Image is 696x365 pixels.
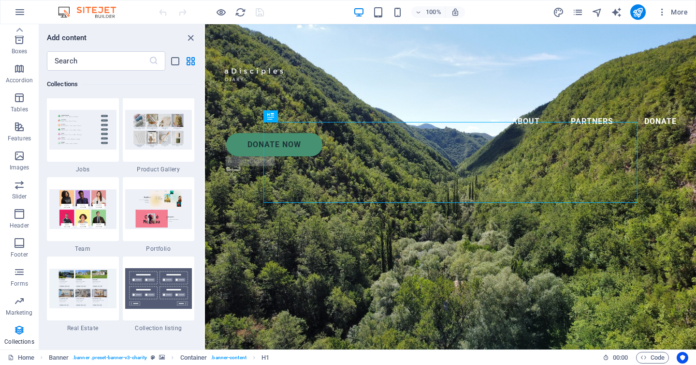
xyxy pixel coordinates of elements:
[49,352,270,364] nav: breadcrumb
[620,354,621,361] span: :
[159,355,165,360] i: This element contains a background
[4,338,34,346] p: Collections
[553,7,564,18] i: Design (Ctrl+Alt+Y)
[49,110,116,149] img: jobs_extension.jpg
[553,6,565,18] button: design
[49,352,69,364] span: Click to select. Double-click to edit
[592,7,603,18] i: Navigator
[636,352,669,364] button: Code
[90,340,152,351] h6: Collection Features
[11,280,28,288] p: Forms
[653,4,692,20] button: More
[611,7,622,18] i: AI Writer
[11,106,28,113] p: Tables
[10,222,29,229] p: Header
[613,352,628,364] span: 00 00
[125,110,192,149] img: product_gallery_extension.jpg
[49,189,116,228] img: team_extension.jpg
[205,24,696,350] iframe: To enrich screen reader interactions, please activate Accessibility in Grammarly extension settings
[72,352,147,364] span: . banner .preset-banner-v3-charity
[572,7,583,18] i: Pages (Ctrl+Alt+S)
[657,7,688,17] span: More
[47,78,194,90] h6: Collections
[151,355,155,360] i: This element is a customizable preset
[185,55,196,67] button: grid-view
[211,352,246,364] span: . banner-content
[123,245,195,253] span: Portfolio
[611,6,623,18] button: text_generator
[572,6,584,18] button: pages
[47,32,87,44] h6: Add content
[123,257,195,332] div: Collection listing
[630,4,646,20] button: publish
[125,189,192,228] img: portfolio_extension.jpg
[10,164,29,171] p: Images
[632,7,643,18] i: Publish
[603,352,628,364] h6: Session time
[169,55,181,67] button: list-view
[261,352,269,364] span: Click to select. Double-click to edit
[47,257,119,332] div: Real Estate
[180,352,207,364] span: Click to select. Double-click to edit
[125,268,192,309] img: collectionscontainer1.svg
[592,6,603,18] button: navigator
[123,166,195,173] span: Product Gallery
[47,245,119,253] span: Team
[123,324,195,332] span: Collection listing
[49,269,116,308] img: real_estate_extension.jpg
[8,135,31,142] p: Features
[640,352,665,364] span: Code
[12,47,28,55] p: Boxes
[6,76,33,84] p: Accordion
[47,98,119,173] div: Jobs
[47,177,119,253] div: Team
[185,32,196,44] button: close panel
[6,309,32,317] p: Marketing
[123,177,195,253] div: Portfolio
[677,352,688,364] button: Usercentrics
[47,324,119,332] span: Real Estate
[47,166,119,173] span: Jobs
[11,251,28,259] p: Footer
[12,193,27,200] p: Slider
[47,51,149,71] input: Search
[8,352,34,364] a: Click to cancel selection. Double-click to open Pages
[123,98,195,173] div: Product Gallery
